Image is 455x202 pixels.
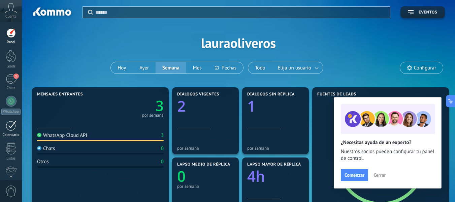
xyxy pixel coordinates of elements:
[156,62,186,74] button: Semana
[247,166,304,186] a: 4h
[247,146,304,151] div: por semana
[1,133,21,137] div: Calendario
[177,184,234,189] div: por semana
[37,133,41,137] img: WhatsApp Cloud API
[37,92,83,97] span: Mensajes entrantes
[247,96,256,116] text: 1
[161,132,164,139] div: 3
[419,10,437,15] span: Eventos
[345,173,364,177] span: Comenzar
[247,92,295,97] span: Diálogos sin réplica
[272,62,323,74] button: Elija un usuario
[341,139,434,146] h2: ¿Necesitas ayuda de un experto?
[370,170,389,180] button: Cerrar
[341,169,368,181] button: Comenzar
[177,96,186,116] text: 2
[37,146,41,150] img: Chats
[208,62,243,74] button: Fechas
[37,132,87,139] div: WhatsApp Cloud API
[177,162,230,167] span: Lapso medio de réplica
[13,74,19,79] span: 1
[247,166,265,186] text: 4h
[5,15,17,19] span: Cuenta
[341,148,434,162] span: Nuestros socios pueden configurar tu panel de control.
[373,173,386,177] span: Cerrar
[142,114,164,117] div: por semana
[317,92,356,97] span: Fuentes de leads
[177,92,219,97] span: Diálogos vigentes
[100,96,164,115] a: 3
[1,86,21,90] div: Chats
[247,162,301,167] span: Lapso mayor de réplica
[1,109,21,115] div: WhatsApp
[186,62,208,74] button: Mes
[133,62,156,74] button: Ayer
[1,64,21,69] div: Leads
[177,146,234,151] div: por semana
[400,6,445,18] button: Eventos
[161,158,164,165] div: 0
[37,158,49,165] div: Otros
[177,166,186,186] text: 0
[37,145,55,152] div: Chats
[248,62,272,74] button: Todo
[1,156,21,161] div: Listas
[111,62,133,74] button: Hoy
[1,40,21,45] div: Panel
[414,65,436,71] span: Configurar
[156,96,164,115] text: 3
[277,63,313,73] span: Elija un usuario
[161,145,164,152] div: 0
